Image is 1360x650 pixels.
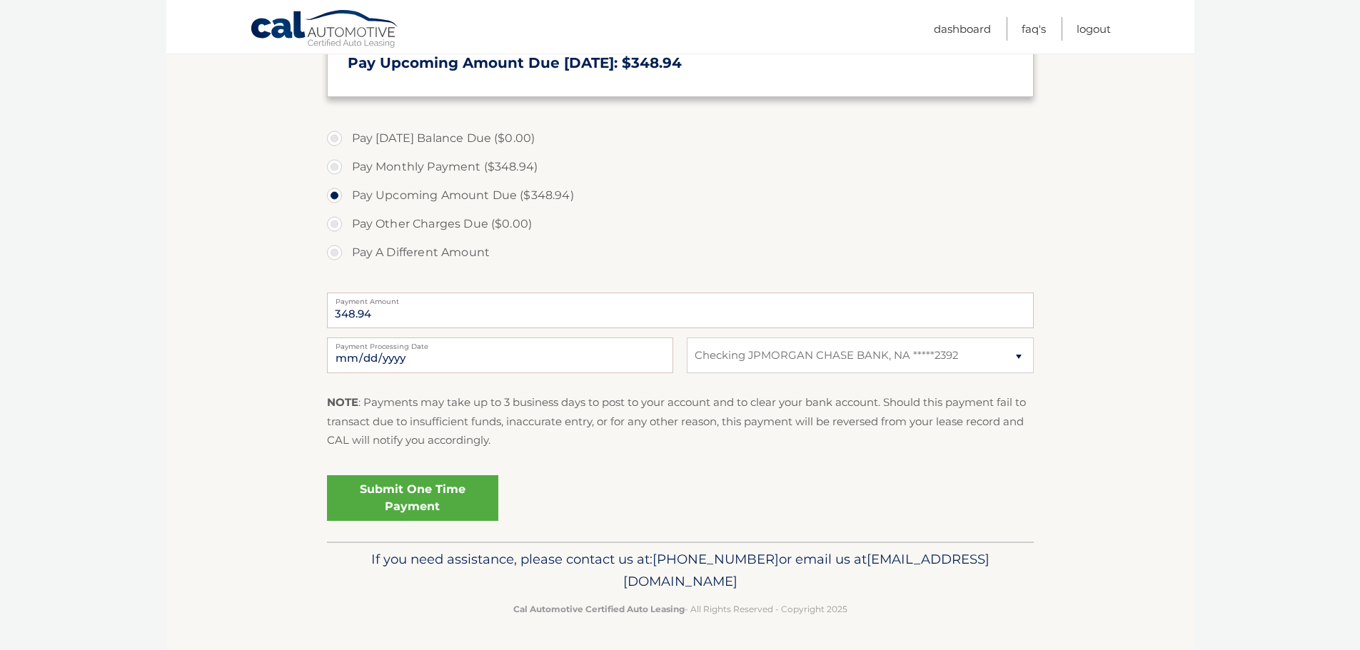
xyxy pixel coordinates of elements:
[513,604,685,614] strong: Cal Automotive Certified Auto Leasing
[327,393,1034,450] p: : Payments may take up to 3 business days to post to your account and to clear your bank account....
[336,601,1024,616] p: - All Rights Reserved - Copyright 2025
[336,548,1024,594] p: If you need assistance, please contact us at: or email us at
[1022,17,1046,41] a: FAQ's
[327,293,1034,328] input: Payment Amount
[327,153,1034,181] label: Pay Monthly Payment ($348.94)
[348,54,1013,72] h3: Pay Upcoming Amount Due [DATE]: $348.94
[327,124,1034,153] label: Pay [DATE] Balance Due ($0.00)
[327,475,498,521] a: Submit One Time Payment
[653,551,779,567] span: [PHONE_NUMBER]
[327,210,1034,238] label: Pay Other Charges Due ($0.00)
[327,238,1034,267] label: Pay A Different Amount
[327,181,1034,210] label: Pay Upcoming Amount Due ($348.94)
[250,9,400,51] a: Cal Automotive
[934,17,991,41] a: Dashboard
[1077,17,1111,41] a: Logout
[327,337,673,373] input: Payment Date
[327,293,1034,304] label: Payment Amount
[327,395,358,409] strong: NOTE
[327,337,673,349] label: Payment Processing Date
